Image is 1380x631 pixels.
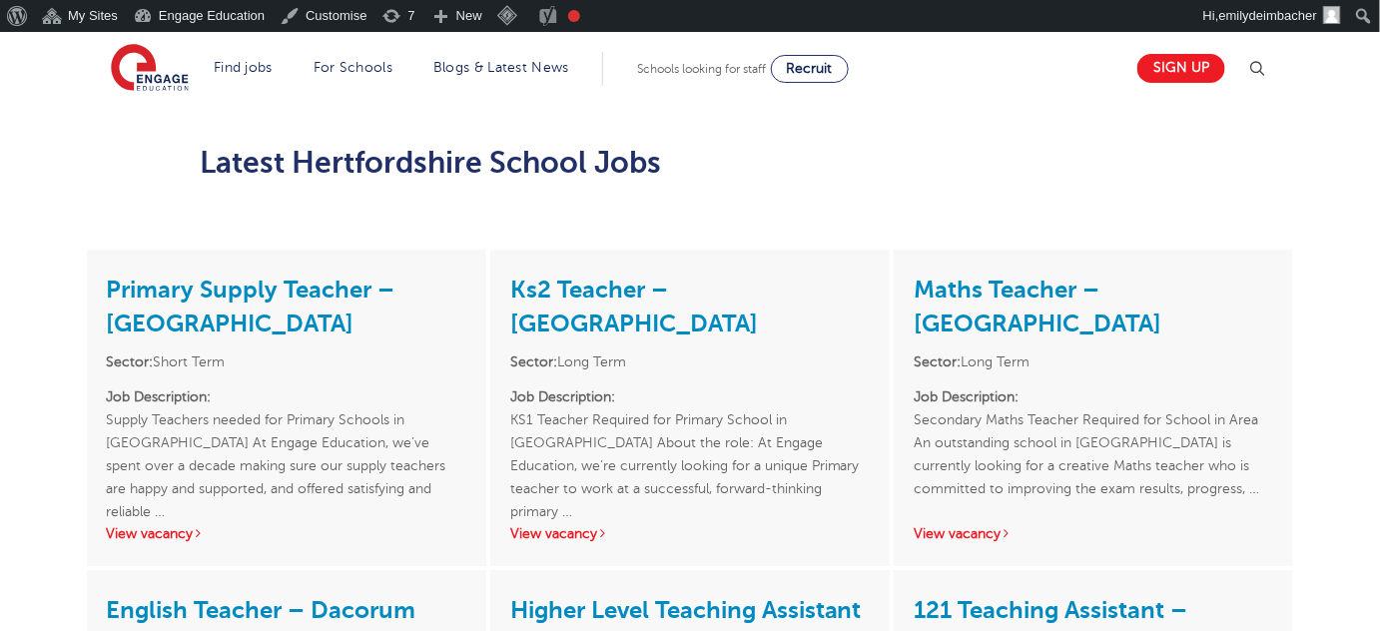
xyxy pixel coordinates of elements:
[771,55,849,83] a: Recruit
[314,60,392,75] a: For Schools
[107,350,466,373] li: Short Term
[107,596,416,624] a: English Teacher – Dacorum
[510,385,870,500] p: KS1 Teacher Required for Primary School in [GEOGRAPHIC_DATA] About the role: At Engage Education,...
[1219,8,1317,23] span: emilydeimbacher
[568,10,580,22] div: Focus keyphrase not set
[214,60,273,75] a: Find jobs
[510,389,615,404] strong: Job Description:
[107,385,466,500] p: Supply Teachers needed for Primary Schools in [GEOGRAPHIC_DATA] At Engage Education, we’ve spent ...
[914,385,1273,500] p: Secondary Maths Teacher Required for School in Area An outstanding school in [GEOGRAPHIC_DATA] is...
[107,276,395,337] a: Primary Supply Teacher – [GEOGRAPHIC_DATA]
[787,61,833,76] span: Recruit
[914,354,961,369] strong: Sector:
[914,526,1012,541] a: View vacancy
[201,146,1180,180] h2: Latest Hertfordshire School Jobs
[914,350,1273,373] li: Long Term
[510,276,758,337] a: Ks2 Teacher – [GEOGRAPHIC_DATA]
[510,350,870,373] li: Long Term
[510,354,557,369] strong: Sector:
[1137,54,1225,83] a: Sign up
[914,276,1161,337] a: Maths Teacher – [GEOGRAPHIC_DATA]
[914,389,1019,404] strong: Job Description:
[107,389,212,404] strong: Job Description:
[107,526,205,541] a: View vacancy
[111,44,189,94] img: Engage Education
[433,60,569,75] a: Blogs & Latest News
[638,62,767,76] span: Schools looking for staff
[510,526,608,541] a: View vacancy
[107,354,154,369] strong: Sector:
